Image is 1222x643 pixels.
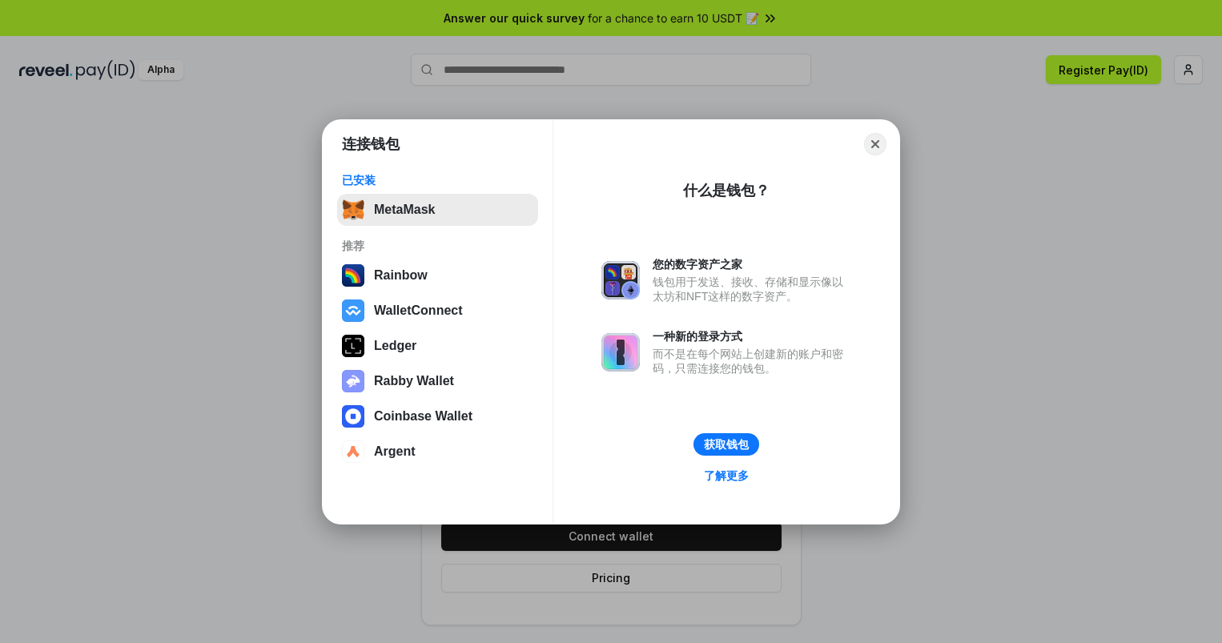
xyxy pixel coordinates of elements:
div: Argent [374,444,416,459]
div: Ledger [374,339,416,353]
div: 而不是在每个网站上创建新的账户和密码，只需连接您的钱包。 [653,347,851,376]
img: svg+xml,%3Csvg%20xmlns%3D%22http%3A%2F%2Fwww.w3.org%2F2000%2Fsvg%22%20width%3D%2228%22%20height%3... [342,335,364,357]
div: 已安装 [342,173,533,187]
img: svg+xml,%3Csvg%20width%3D%2228%22%20height%3D%2228%22%20viewBox%3D%220%200%2028%2028%22%20fill%3D... [342,299,364,322]
div: 钱包用于发送、接收、存储和显示像以太坊和NFT这样的数字资产。 [653,275,851,303]
div: WalletConnect [374,303,463,318]
img: svg+xml,%3Csvg%20xmlns%3D%22http%3A%2F%2Fwww.w3.org%2F2000%2Fsvg%22%20fill%3D%22none%22%20viewBox... [342,370,364,392]
img: svg+xml,%3Csvg%20width%3D%2228%22%20height%3D%2228%22%20viewBox%3D%220%200%2028%2028%22%20fill%3D... [342,405,364,428]
div: Rabby Wallet [374,374,454,388]
div: Rainbow [374,268,428,283]
a: 了解更多 [694,465,758,486]
img: svg+xml,%3Csvg%20xmlns%3D%22http%3A%2F%2Fwww.w3.org%2F2000%2Fsvg%22%20fill%3D%22none%22%20viewBox... [601,261,640,299]
button: WalletConnect [337,295,538,327]
div: MetaMask [374,203,435,217]
button: Ledger [337,330,538,362]
div: Coinbase Wallet [374,409,472,424]
button: Close [864,133,886,155]
div: 获取钱包 [704,437,749,452]
button: 获取钱包 [693,433,759,456]
button: Coinbase Wallet [337,400,538,432]
button: Rainbow [337,259,538,291]
img: svg+xml,%3Csvg%20fill%3D%22none%22%20height%3D%2233%22%20viewBox%3D%220%200%2035%2033%22%20width%... [342,199,364,221]
button: Argent [337,436,538,468]
div: 了解更多 [704,468,749,483]
h1: 连接钱包 [342,135,400,154]
img: svg+xml,%3Csvg%20width%3D%22120%22%20height%3D%22120%22%20viewBox%3D%220%200%20120%20120%22%20fil... [342,264,364,287]
button: MetaMask [337,194,538,226]
img: svg+xml,%3Csvg%20xmlns%3D%22http%3A%2F%2Fwww.w3.org%2F2000%2Fsvg%22%20fill%3D%22none%22%20viewBox... [601,333,640,372]
div: 您的数字资产之家 [653,257,851,271]
div: 一种新的登录方式 [653,329,851,344]
button: Rabby Wallet [337,365,538,397]
div: 推荐 [342,239,533,253]
img: svg+xml,%3Csvg%20width%3D%2228%22%20height%3D%2228%22%20viewBox%3D%220%200%2028%2028%22%20fill%3D... [342,440,364,463]
div: 什么是钱包？ [683,181,770,200]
